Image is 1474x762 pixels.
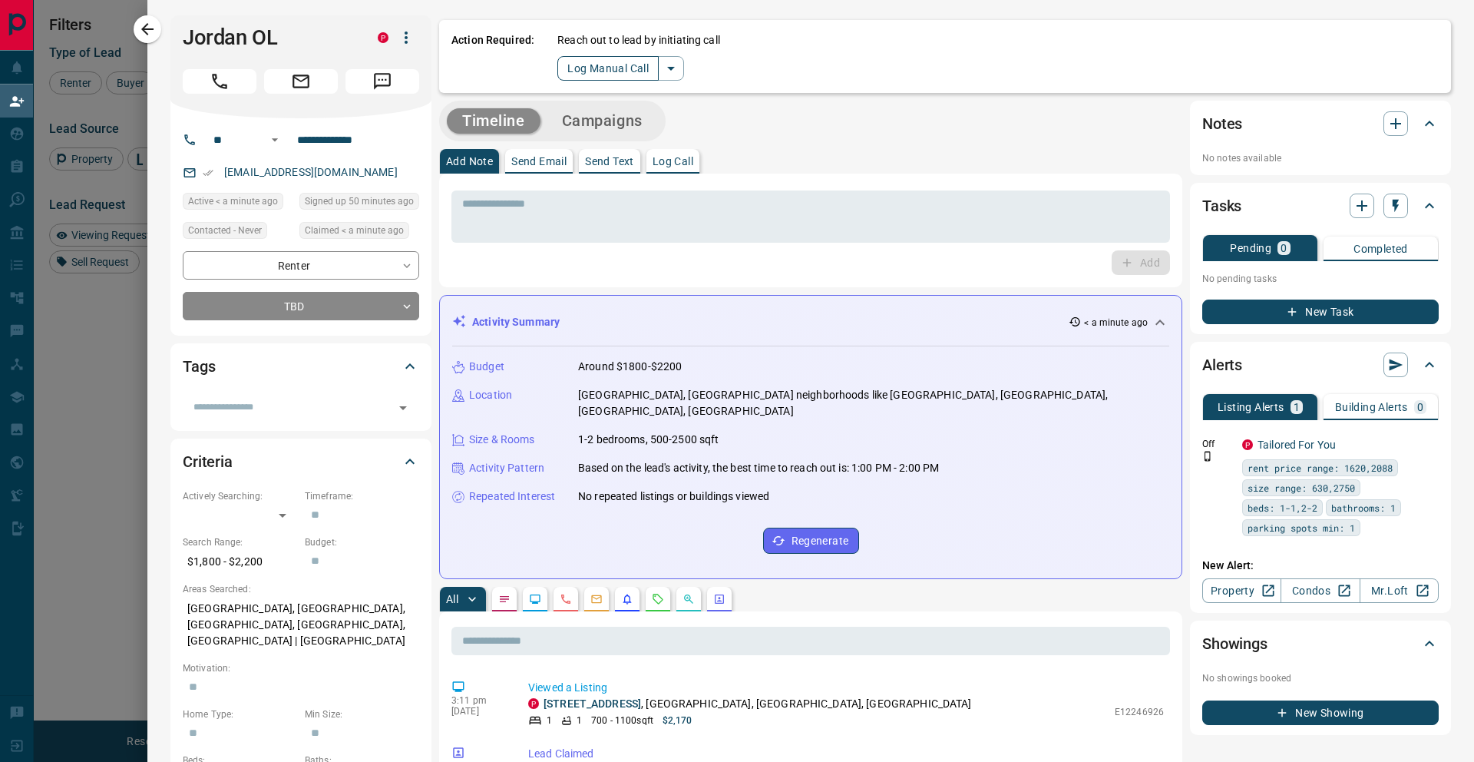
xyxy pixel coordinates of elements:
button: Open [392,397,414,419]
div: Tasks [1202,187,1439,224]
svg: Push Notification Only [1202,451,1213,462]
svg: Opportunities [682,593,695,605]
span: Claimed < a minute ago [305,223,404,238]
span: Contacted - Never [188,223,262,238]
div: Mon Sep 15 2025 [299,193,419,214]
svg: Email Verified [203,167,213,178]
button: Campaigns [547,108,658,134]
p: No notes available [1202,151,1439,165]
span: rent price range: 1620,2088 [1248,460,1393,475]
p: 0 [1417,402,1423,412]
p: Off [1202,437,1233,451]
span: beds: 1-1,2-2 [1248,500,1317,515]
p: No repeated listings or buildings viewed [578,489,769,505]
span: Message [345,69,419,94]
p: $2,170 [663,714,692,727]
p: 1 [577,714,582,727]
p: Activity Pattern [469,460,544,476]
button: Log Manual Call [557,56,659,81]
p: Log Call [653,156,693,167]
div: property.ca [1242,439,1253,450]
p: Action Required: [451,32,534,81]
a: Property [1202,578,1281,603]
p: Send Text [585,156,634,167]
div: Activity Summary< a minute ago [452,308,1169,336]
p: Activity Summary [472,314,560,330]
svg: Agent Actions [713,593,725,605]
p: No showings booked [1202,671,1439,685]
div: Notes [1202,105,1439,142]
span: Email [264,69,338,94]
svg: Emails [590,593,603,605]
div: Mon Sep 15 2025 [299,222,419,244]
p: Viewed a Listing [528,680,1164,696]
p: Size & Rooms [469,432,535,448]
p: $1,800 - $2,200 [183,549,297,575]
p: , [GEOGRAPHIC_DATA], [GEOGRAPHIC_DATA], [GEOGRAPHIC_DATA] [544,696,972,712]
div: Criteria [183,443,419,480]
svg: Notes [498,593,511,605]
p: Pending [1230,243,1271,253]
button: Timeline [447,108,540,134]
p: Based on the lead's activity, the best time to reach out is: 1:00 PM - 2:00 PM [578,460,939,476]
p: Location [469,387,512,403]
p: Budget: [305,535,419,549]
p: Reach out to lead by initiating call [557,32,720,48]
div: TBD [183,292,419,320]
button: Open [266,131,284,149]
span: Signed up 50 minutes ago [305,194,414,209]
p: Lead Claimed [528,746,1164,762]
span: bathrooms: 1 [1331,500,1396,515]
p: Around $1800-$2200 [578,359,682,375]
h2: Notes [1202,111,1242,136]
div: Alerts [1202,346,1439,383]
p: New Alert: [1202,558,1439,574]
p: [DATE] [451,706,505,717]
button: New Task [1202,300,1439,324]
p: Actively Searching: [183,489,297,503]
p: 1-2 bedrooms, 500-2500 sqft [578,432,719,448]
span: Call [183,69,256,94]
p: < a minute ago [1084,316,1148,330]
h2: Criteria [183,449,233,474]
button: Regenerate [763,528,859,554]
span: size range: 630,2750 [1248,480,1355,495]
p: 700 - 1100 sqft [591,714,653,727]
p: Motivation: [183,661,419,675]
div: Tags [183,348,419,385]
a: Tailored For You [1258,439,1336,451]
h2: Showings [1202,631,1267,656]
p: Send Email [511,156,567,167]
p: 0 [1281,243,1287,253]
p: Listing Alerts [1218,402,1284,412]
div: property.ca [528,698,539,709]
h2: Alerts [1202,353,1242,377]
p: Home Type: [183,707,297,721]
p: Min Size: [305,707,419,721]
svg: Requests [652,593,664,605]
p: Building Alerts [1335,402,1408,412]
div: Renter [183,251,419,280]
a: [STREET_ADDRESS] [544,697,641,710]
div: Showings [1202,625,1439,662]
div: property.ca [378,32,388,43]
p: 1 [547,714,552,727]
p: 3:11 pm [451,695,505,706]
span: Active < a minute ago [188,194,278,209]
div: Mon Sep 15 2025 [183,193,292,214]
p: No pending tasks [1202,267,1439,290]
a: Condos [1281,578,1360,603]
p: All [446,594,458,605]
p: [GEOGRAPHIC_DATA], [GEOGRAPHIC_DATA] neighborhoods like [GEOGRAPHIC_DATA], [GEOGRAPHIC_DATA], [GE... [578,387,1169,419]
svg: Listing Alerts [621,593,633,605]
button: New Showing [1202,701,1439,725]
p: E12246926 [1115,705,1164,719]
p: Budget [469,359,504,375]
p: Areas Searched: [183,582,419,596]
p: Completed [1353,244,1408,254]
svg: Lead Browsing Activity [529,593,541,605]
p: Repeated Interest [469,489,555,505]
h1: Jordan OL [183,25,355,50]
div: split button [557,56,684,81]
p: Timeframe: [305,489,419,503]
